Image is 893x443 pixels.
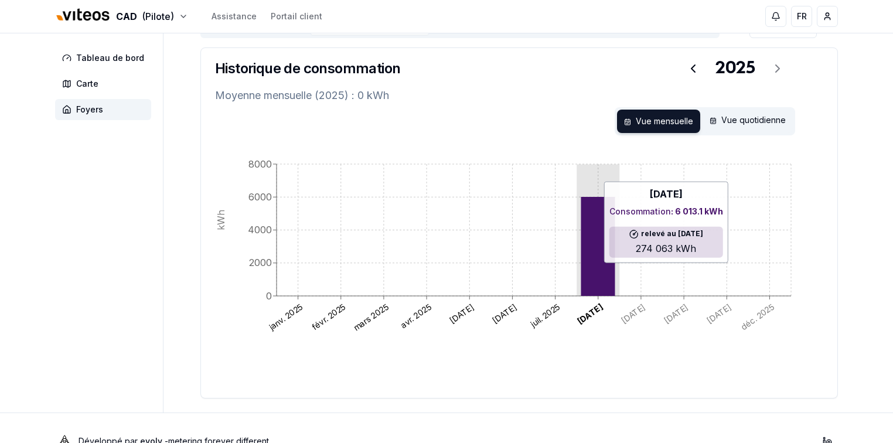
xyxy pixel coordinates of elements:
[55,47,156,69] a: Tableau de bord
[249,257,272,268] tspan: 2000
[266,290,272,302] tspan: 0
[55,73,156,94] a: Carte
[55,99,156,120] a: Foyers
[215,59,400,78] h3: Historique de consommation
[715,58,755,79] div: 2025
[212,11,257,22] a: Assistance
[703,110,793,133] div: Vue quotidienne
[575,302,605,326] text: [DATE]
[248,224,272,236] tspan: 4000
[55,1,111,29] img: Viteos - CAD Logo
[215,210,227,230] tspan: kWh
[215,87,823,104] p: Moyenne mensuelle (2025) : 0 kWh
[142,9,174,23] span: (Pilote)
[76,78,98,90] span: Carte
[55,4,188,29] button: CAD(Pilote)
[617,110,700,133] div: Vue mensuelle
[76,52,144,64] span: Tableau de bord
[248,191,272,203] tspan: 6000
[116,9,137,23] span: CAD
[76,104,103,115] span: Foyers
[797,11,807,22] span: FR
[791,6,812,27] button: FR
[248,158,272,170] tspan: 8000
[271,11,322,22] a: Portail client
